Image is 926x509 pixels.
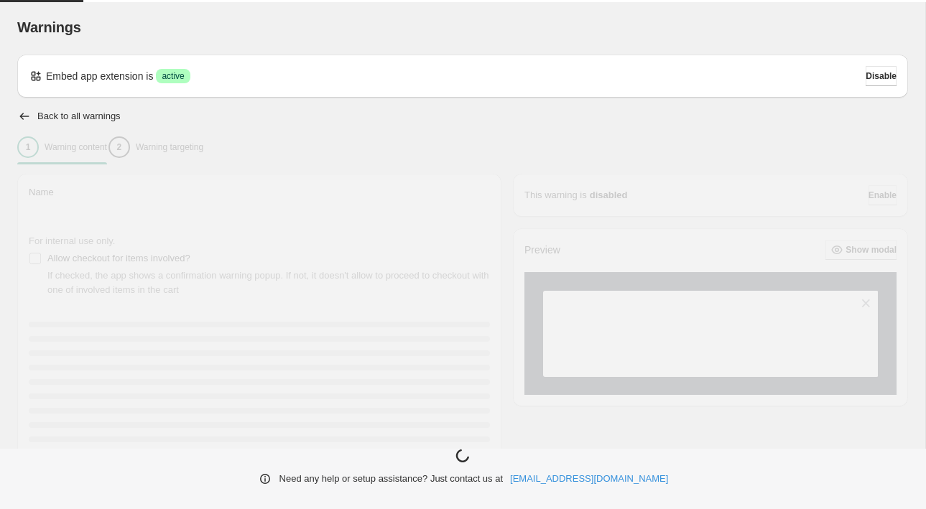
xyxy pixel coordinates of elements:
[866,70,897,82] span: Disable
[37,111,121,122] h2: Back to all warnings
[46,69,153,83] p: Embed app extension is
[510,472,668,486] a: [EMAIL_ADDRESS][DOMAIN_NAME]
[866,66,897,86] button: Disable
[17,19,81,35] span: Warnings
[162,70,184,82] span: active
